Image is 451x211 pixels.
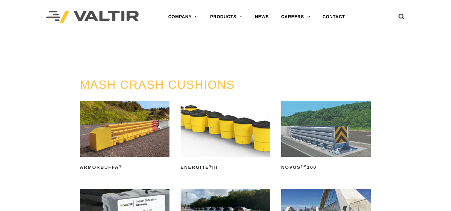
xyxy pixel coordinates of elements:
a: COMPANY [162,11,204,23]
a: NOVUSTM100 [281,101,371,172]
img: Valtir [46,11,139,23]
a: NEWS [249,11,275,23]
a: ArmorBuffa® [80,101,169,172]
sup: TM [301,164,307,168]
a: MASH CRASH CUSHIONS [80,78,235,91]
h2: ArmorBuffa [80,162,169,172]
h2: NOVUS 100 [281,162,371,172]
h2: ENERGITE III [181,162,270,172]
a: CONTACT [316,11,351,23]
a: CAREERS [275,11,316,23]
sup: ® [119,164,122,168]
a: PRODUCTS [204,11,249,23]
a: ENERGITE®III [181,101,270,172]
sup: ® [209,164,212,168]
